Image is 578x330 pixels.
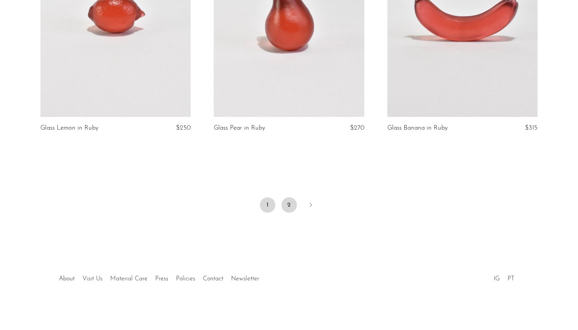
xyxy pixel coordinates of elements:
ul: Social Medias [490,270,518,284]
a: Glass Lemon in Ruby [40,125,99,132]
a: IG [494,276,500,282]
a: Next [303,197,318,214]
a: Contact [203,276,223,282]
span: $250 [176,125,191,131]
a: Press [155,276,168,282]
span: $315 [525,125,538,131]
a: 2 [281,197,297,213]
a: About [59,276,75,282]
span: 1 [260,197,275,213]
ul: Quick links [55,270,263,284]
a: Glass Pear in Ruby [214,125,265,132]
span: $270 [350,125,364,131]
a: Visit Us [82,276,102,282]
a: Glass Banana in Ruby [387,125,448,132]
a: PT [508,276,514,282]
a: Policies [176,276,195,282]
a: Material Care [110,276,147,282]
